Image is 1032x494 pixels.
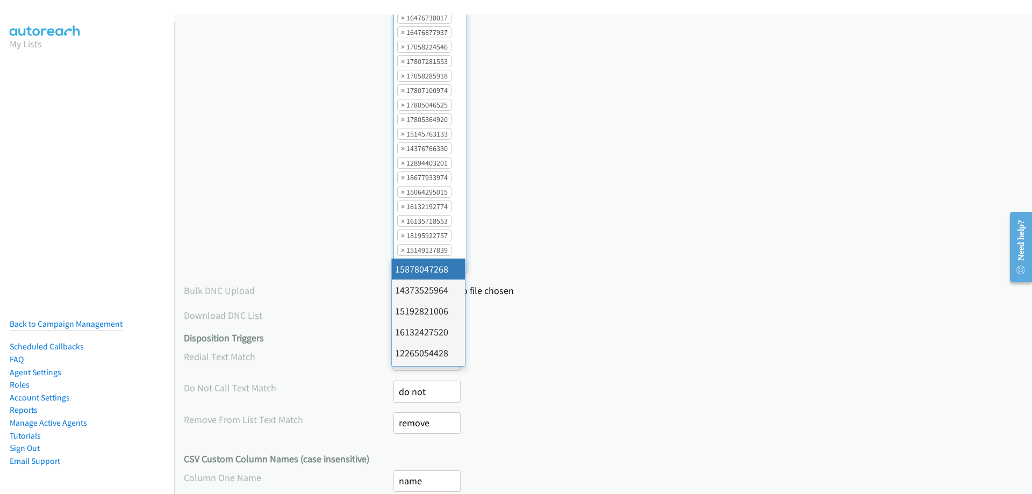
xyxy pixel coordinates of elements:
li: 15192821006 [392,300,464,321]
li: 12265054428 [392,342,464,363]
span: × [401,230,405,241]
label: Do Not Call Text Match [184,381,393,395]
li: 17058224546 [397,41,451,53]
a: Agent Settings [10,367,61,377]
li: 15878047268 [392,259,464,280]
span: × [401,12,405,23]
li: 12894403201 [397,157,451,169]
a: Scheduled Callbacks [10,341,84,352]
span: × [401,85,405,96]
a: Tutorials [10,431,41,441]
li: 16476877937 [397,26,451,38]
label: Redial Text Match [184,349,393,364]
span: × [401,172,405,183]
li: 15149137839 [397,244,451,256]
span: × [401,99,405,110]
li: 16476738017 [397,12,451,24]
li: 16132192774 [397,201,451,212]
span: × [401,27,405,38]
span: × [401,157,405,168]
span: × [401,41,405,52]
span: × [401,114,405,125]
label: Download DNC List [184,308,393,323]
a: Sign Out [10,443,40,453]
li: 17807281553 [397,55,451,67]
li: 16132427520 [392,321,464,342]
span: × [401,245,405,255]
a: Back to Campaign Management [10,319,123,329]
span: × [401,201,405,212]
li: 15064295015 [397,186,451,198]
li: 18195922757 [397,230,451,241]
li: 17058285918 [397,70,451,82]
a: Manage Active Agents [10,418,87,428]
li: 12043333289 [392,363,464,384]
label: Remove From List Text Match [184,412,393,427]
span: × [401,70,405,81]
li: 16135718553 [397,215,451,227]
li: 14373525964 [392,280,464,300]
a: Account Settings [10,392,70,403]
li: 15145763133 [397,128,451,140]
li: 17805046525 [397,99,451,111]
li: 17805364920 [397,113,451,125]
span: × [401,56,405,67]
span: × [401,143,405,154]
a: Reports [10,405,38,415]
label: Column One Name [184,470,393,485]
a: Email Support [10,456,60,466]
label: Bulk DNC Upload [184,283,393,298]
span: × [401,216,405,226]
a: FAQ [10,354,24,364]
h4: CSV Custom Column Names (case insensitive) [184,453,1022,466]
span: × [401,128,405,139]
a: My Lists [10,38,42,50]
li: 17807100974 [397,84,451,96]
iframe: Resource Center [1001,204,1032,290]
a: Roles [10,380,30,390]
span: × [401,187,405,197]
li: 14376766330 [397,142,451,154]
li: 18677933974 [397,171,451,183]
h4: Disposition Triggers [184,332,1022,345]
